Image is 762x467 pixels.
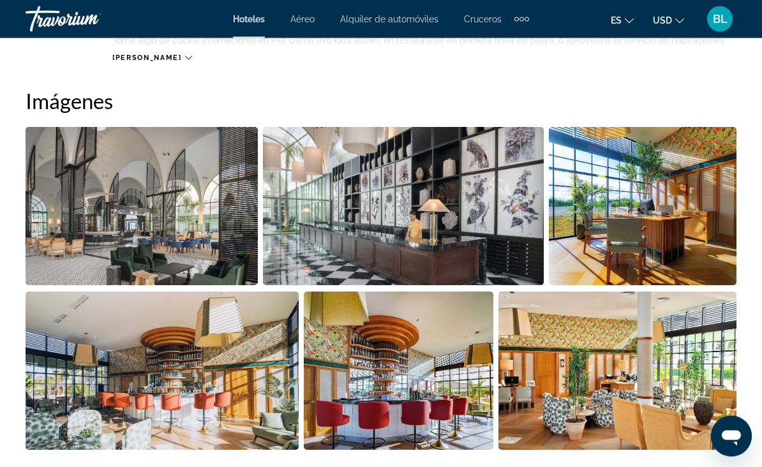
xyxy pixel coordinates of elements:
span: USD [653,15,672,26]
button: Open full-screen image slider [263,127,543,286]
button: User Menu [703,6,736,33]
span: [PERSON_NAME] [112,54,181,63]
button: Open full-screen image slider [549,127,736,286]
a: Travorium [26,3,153,36]
iframe: Button to launch messaging window [711,416,752,457]
button: Change language [611,11,634,29]
button: [PERSON_NAME] [112,54,191,63]
a: Hoteles [233,14,265,24]
button: Open full-screen image slider [304,292,494,451]
button: Open full-screen image slider [26,127,258,286]
span: BL [713,13,728,26]
button: Open full-screen image slider [26,292,299,451]
button: Change currency [653,11,684,29]
button: Open full-screen image slider [498,292,736,451]
span: es [611,15,622,26]
button: Extra navigation items [514,9,529,29]
h2: Imágenes [26,89,736,114]
a: Aéreo [290,14,315,24]
a: Cruceros [464,14,502,24]
a: Alquiler de automóviles [340,14,438,24]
